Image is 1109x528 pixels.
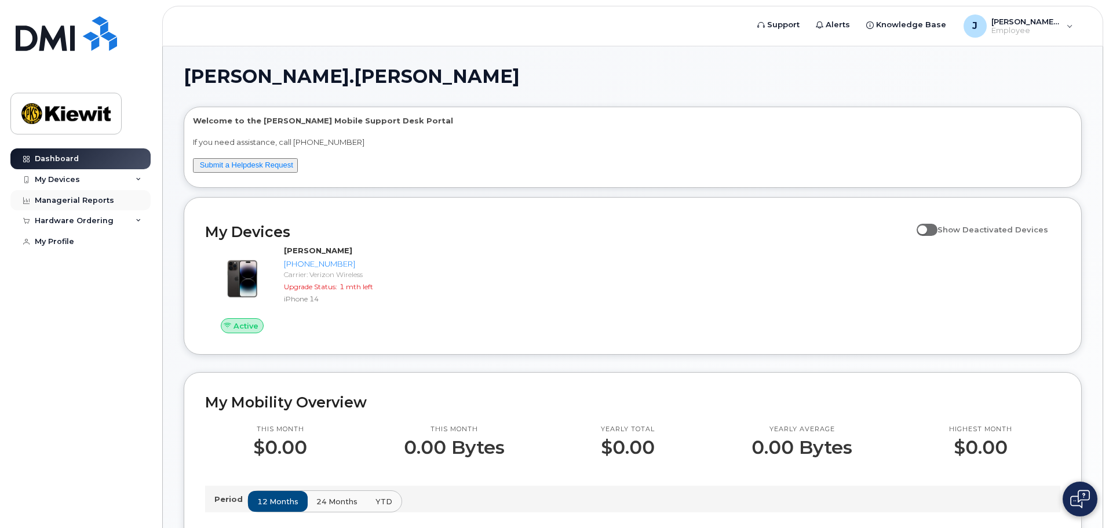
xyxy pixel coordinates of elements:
p: 0.00 Bytes [752,437,852,458]
p: This month [253,425,307,434]
p: Period [214,494,247,505]
span: YTD [375,496,392,507]
p: Highest month [949,425,1012,434]
span: 24 months [316,496,357,507]
p: This month [404,425,505,434]
a: Submit a Helpdesk Request [200,161,293,169]
div: Carrier: Verizon Wireless [284,270,404,279]
span: Show Deactivated Devices [937,225,1048,234]
img: image20231002-3703462-njx0qo.jpeg [214,251,270,307]
span: 1 mth left [340,282,373,291]
p: $0.00 [601,437,655,458]
p: Yearly average [752,425,852,434]
p: If you need assistance, call [PHONE_NUMBER] [193,137,1072,148]
a: Active[PERSON_NAME][PHONE_NUMBER]Carrier: Verizon WirelessUpgrade Status:1 mth leftiPhone 14 [205,245,408,333]
button: Submit a Helpdesk Request [193,158,298,173]
p: Yearly total [601,425,655,434]
p: Welcome to the [PERSON_NAME] Mobile Support Desk Portal [193,115,1072,126]
h2: My Devices [205,223,911,241]
p: $0.00 [949,437,1012,458]
p: $0.00 [253,437,307,458]
h2: My Mobility Overview [205,394,1060,411]
img: Open chat [1070,490,1090,508]
div: iPhone 14 [284,294,404,304]
span: Upgrade Status: [284,282,337,291]
div: [PHONE_NUMBER] [284,258,404,270]
span: [PERSON_NAME].[PERSON_NAME] [184,68,520,85]
input: Show Deactivated Devices [917,219,926,228]
span: Active [234,321,258,332]
strong: [PERSON_NAME] [284,246,352,255]
p: 0.00 Bytes [404,437,505,458]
